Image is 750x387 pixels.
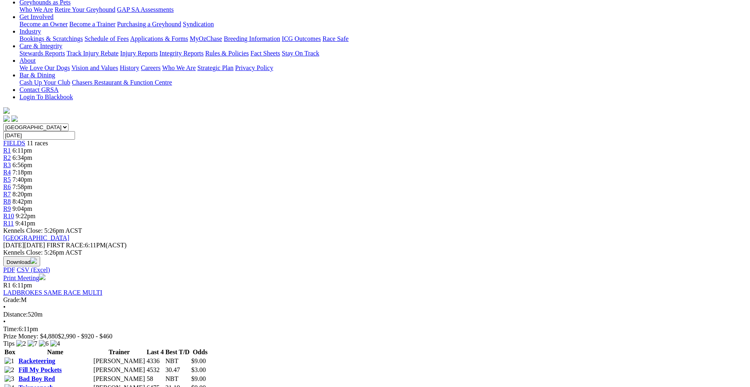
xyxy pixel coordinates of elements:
td: [PERSON_NAME] [93,375,146,383]
span: 9:22pm [16,213,36,219]
div: Greyhounds as Pets [19,6,747,13]
a: R1 [3,147,11,154]
a: Rules & Policies [205,50,249,57]
a: Login To Blackbook [19,94,73,100]
span: 8:42pm [13,198,32,205]
span: Kennels Close: 5:26pm ACST [3,227,82,234]
a: We Love Our Dogs [19,64,70,71]
img: download.svg [30,257,37,264]
a: ICG Outcomes [282,35,321,42]
span: [DATE] [3,242,24,249]
span: R2 [3,154,11,161]
div: 520m [3,311,747,318]
a: Schedule of Fees [84,35,129,42]
a: Print Meeting [3,274,45,281]
th: Trainer [93,348,146,356]
div: Download [3,266,747,274]
a: Fill My Pockets [19,366,62,373]
img: 7 [28,340,37,347]
span: Distance: [3,311,28,318]
a: R11 [3,220,14,227]
a: Integrity Reports [159,50,204,57]
span: FIRST RACE: [47,242,85,249]
a: Injury Reports [120,50,158,57]
a: Careers [141,64,161,71]
td: 58 [146,375,164,383]
td: 4336 [146,357,164,365]
img: 6 [39,340,49,347]
a: CSV (Excel) [17,266,50,273]
div: Prize Money: $4,880 [3,333,747,340]
th: Name [18,348,92,356]
div: 6:11pm [3,325,747,333]
img: facebook.svg [3,115,10,122]
td: [PERSON_NAME] [93,357,146,365]
span: $9.00 [191,357,206,364]
img: twitter.svg [11,115,18,122]
span: Grade: [3,296,21,303]
span: Time: [3,325,19,332]
a: R10 [3,213,14,219]
span: $9.00 [191,375,206,382]
a: Bookings & Scratchings [19,35,83,42]
a: LADBROKES SAME RACE MULTI [3,289,102,296]
a: Industry [19,28,41,35]
div: M [3,296,747,304]
a: R6 [3,183,11,190]
span: 8:20pm [13,191,32,198]
span: R9 [3,205,11,212]
span: 9:04pm [13,205,32,212]
img: 2 [4,366,14,374]
div: Bar & Dining [19,79,747,86]
a: Syndication [183,21,214,28]
a: Bad Boy Red [19,375,55,382]
span: R5 [3,176,11,183]
a: MyOzChase [190,35,222,42]
span: FIELDS [3,140,25,147]
span: R8 [3,198,11,205]
a: Applications & Forms [130,35,188,42]
a: Get Involved [19,13,54,20]
button: Download [3,256,40,266]
a: Privacy Policy [235,64,273,71]
a: Chasers Restaurant & Function Centre [72,79,172,86]
a: Who We Are [162,64,196,71]
a: Bar & Dining [19,72,55,79]
a: History [120,64,139,71]
span: R1 [3,282,11,289]
input: Select date [3,131,75,140]
span: 6:11pm [13,147,32,154]
span: 7:58pm [13,183,32,190]
a: About [19,57,36,64]
a: Purchasing a Greyhound [117,21,181,28]
a: Strategic Plan [197,64,234,71]
span: • [3,318,6,325]
span: 6:11pm [13,282,32,289]
span: 6:11PM(ACST) [47,242,126,249]
a: R7 [3,191,11,198]
a: Become an Owner [19,21,68,28]
a: Fact Sheets [251,50,280,57]
th: Best T/D [165,348,190,356]
div: Get Involved [19,21,747,28]
span: 6:56pm [13,162,32,168]
a: R4 [3,169,11,176]
span: 11 races [27,140,48,147]
a: Stay On Track [282,50,319,57]
div: Industry [19,35,747,43]
a: Cash Up Your Club [19,79,70,86]
span: 6:34pm [13,154,32,161]
img: logo-grsa-white.png [3,107,10,114]
div: Care & Integrity [19,50,747,57]
div: Kennels Close: 5:26pm ACST [3,249,747,256]
span: [DATE] [3,242,45,249]
a: Who We Are [19,6,53,13]
td: NBT [165,375,190,383]
div: About [19,64,747,72]
td: 4532 [146,366,164,374]
a: Racketeering [19,357,56,364]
